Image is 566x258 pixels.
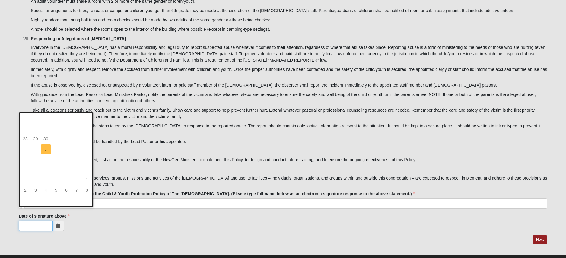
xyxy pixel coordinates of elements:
[31,148,547,154] h5: Implementation
[30,165,41,175] td: 20
[41,124,51,134] th: Tu
[31,36,547,41] h5: Responding to Allegations of [MEDICAL_DATA]
[30,175,41,185] td: 27
[20,144,30,154] td: 5
[20,113,30,124] th: «
[72,124,82,134] th: Fr
[31,82,547,88] p: If the abuse is observed by, disclosed to, or suspected by a volunteer, intern or paid staff memb...
[30,124,41,134] th: Mo
[82,144,92,154] td: 11
[41,134,51,144] td: 30
[72,165,82,175] td: 24
[31,139,547,145] p: Any contact with the media should be handled by the Lead Pastor or his appointee.
[31,175,547,188] p: All of those who participate in the services, groups, missions and activities of the [DEMOGRAPHIC...
[72,154,82,165] td: 17
[30,134,41,144] td: 29
[19,191,415,197] label: I have read, understand, and agree to the Child & Youth Protection Policy of The [DEMOGRAPHIC_DAT...
[61,185,72,196] td: 6
[31,91,547,104] p: With guidance from the Lead Pastor or Lead Ministries Pastor, notify the parents of the victim an...
[82,113,92,124] th: »
[30,113,82,124] th: [DATE]
[72,134,82,144] td: 3
[31,17,547,23] p: Nightly random monitoring hall trips and room checks should be made by two adults of the same gen...
[31,157,547,163] p: Unless otherwise specifically stated, it shall be the responsibility of the NewGen Ministers to i...
[61,175,72,185] td: 30
[30,185,41,196] td: 3
[533,235,547,244] a: Next
[82,185,92,196] td: 8
[72,144,82,154] td: 10
[41,165,51,175] td: 21
[82,154,92,165] td: 18
[82,165,92,175] td: 25
[61,134,72,144] td: 2
[51,154,61,165] td: 15
[31,8,547,14] p: Special arrangements for trips, retreats or camps for children younger than 6th grade may be made...
[72,185,82,196] td: 7
[31,44,547,63] p: Everyone in the [DEMOGRAPHIC_DATA] has a moral responsibility and legal duty to report suspected ...
[20,154,30,165] td: 12
[51,165,61,175] td: 22
[82,175,92,185] td: 1
[20,185,30,196] td: 2
[51,175,61,185] td: 29
[82,124,92,134] th: Sa
[61,144,72,154] td: 9
[51,185,61,196] td: 5
[20,175,30,185] td: 26
[31,167,547,172] h5: Application
[20,165,30,175] td: 19
[30,144,41,154] td: 6
[31,107,547,120] p: Take all allegations seriously and reach out to the victim and victim’s family. Show care and sup...
[51,124,61,134] th: We
[20,124,30,134] th: Su
[51,134,61,144] td: 1
[72,175,82,185] td: 31
[31,123,547,135] p: Keep a detailed written report of the steps taken by the [DEMOGRAPHIC_DATA] in response to the re...
[61,165,72,175] td: 23
[51,144,61,154] td: 8
[41,185,51,196] td: 4
[20,134,30,144] td: 28
[19,213,70,219] label: Date of signature above
[31,26,547,33] p: A hotel should be selected where the rooms open to the interior of the building where possible (e...
[41,144,51,154] td: 7
[41,154,51,165] td: 14
[30,154,41,165] td: 13
[61,124,72,134] th: Th
[31,66,547,79] p: Immediately, with dignity and respect, remove the accused from further involvement with children ...
[61,154,72,165] td: 16
[41,175,51,185] td: 28
[20,196,92,206] th: [DATE]
[82,134,92,144] td: 4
